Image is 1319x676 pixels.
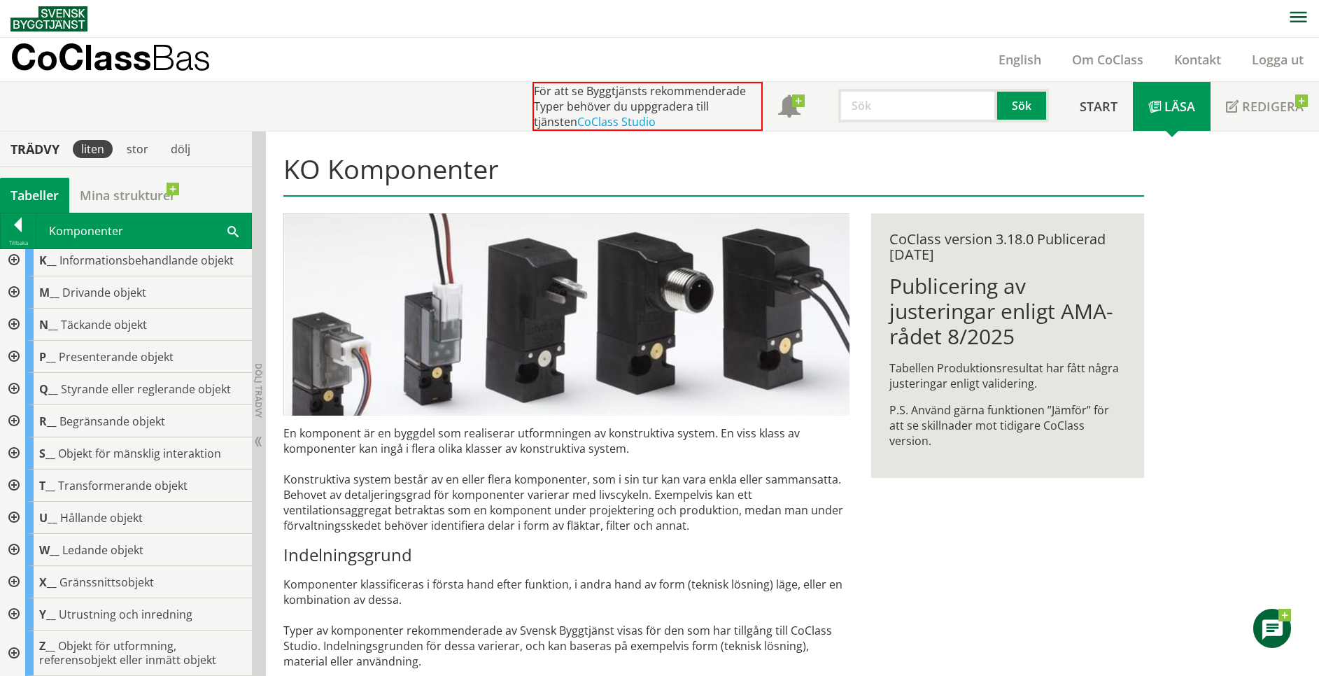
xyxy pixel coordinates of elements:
span: Styrande eller reglerande objekt [61,381,231,397]
a: Kontakt [1159,51,1236,68]
span: M__ [39,285,59,300]
span: U__ [39,510,57,526]
img: Svensk Byggtjänst [10,6,87,31]
span: Sök i tabellen [227,223,239,238]
div: dölj [162,140,199,158]
h3: Indelningsgrund [283,544,849,565]
button: Sök [997,89,1049,122]
h1: Publicering av justeringar enligt AMA-rådet 8/2025 [889,274,1125,349]
div: CoClass version 3.18.0 Publicerad [DATE] [889,232,1125,262]
p: P.S. Använd gärna funktionen ”Jämför” för att se skillnader mot tidigare CoClass version. [889,402,1125,449]
span: T__ [39,478,55,493]
span: Redigera [1242,98,1304,115]
span: Informationsbehandlande objekt [59,253,234,268]
span: Täckande objekt [61,317,147,332]
span: Objekt för mänsklig interaktion [58,446,221,461]
a: Om CoClass [1057,51,1159,68]
span: P__ [39,349,56,365]
span: Ledande objekt [62,542,143,558]
span: Z__ [39,638,55,654]
span: N__ [39,317,58,332]
span: Hållande objekt [60,510,143,526]
a: Logga ut [1236,51,1319,68]
span: X__ [39,575,57,590]
div: liten [73,140,113,158]
span: Gränssnittsobjekt [59,575,154,590]
span: S__ [39,446,55,461]
span: Läsa [1164,98,1195,115]
span: Transformerande objekt [58,478,188,493]
div: För att se Byggtjänsts rekommenderade Typer behöver du uppgradera till tjänsten [532,82,763,131]
span: K__ [39,253,57,268]
a: Start [1064,82,1133,131]
a: CoClassBas [10,38,241,81]
p: CoClass [10,49,211,65]
span: R__ [39,414,57,429]
span: Presenterande objekt [59,349,174,365]
span: Drivande objekt [62,285,146,300]
span: Start [1080,98,1117,115]
h1: KO Komponenter [283,153,1143,197]
a: Redigera [1211,82,1319,131]
span: Dölj trädvy [253,363,264,418]
img: pilotventiler.jpg [283,213,849,416]
span: Objekt för utformning, referensobjekt eller inmätt objekt [39,638,216,668]
a: Mina strukturer [69,178,186,213]
p: Tabellen Produktionsresultat har fått några justeringar enligt validering. [889,360,1125,391]
span: Utrustning och inredning [59,607,192,622]
a: CoClass Studio [577,114,656,129]
div: stor [118,140,157,158]
span: W__ [39,542,59,558]
div: Tillbaka [1,237,36,248]
div: Komponenter [36,213,251,248]
a: Läsa [1133,82,1211,131]
span: Y__ [39,607,56,622]
div: Trädvy [3,141,67,157]
span: Begränsande objekt [59,414,165,429]
span: Bas [151,36,211,78]
span: Q__ [39,381,58,397]
a: English [983,51,1057,68]
input: Sök [838,89,997,122]
span: Notifikationer [778,97,800,119]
